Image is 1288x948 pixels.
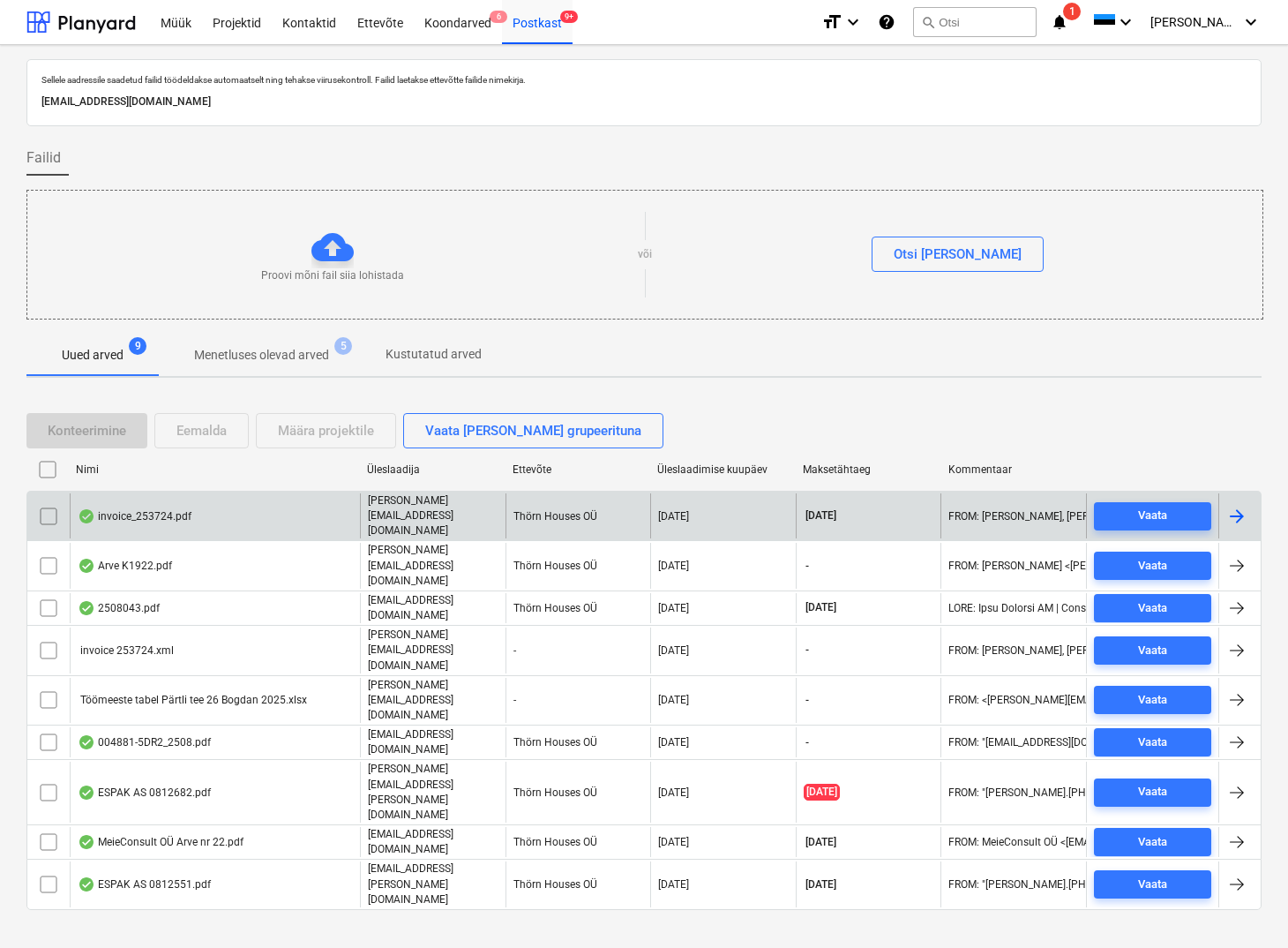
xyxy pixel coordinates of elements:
[821,11,842,33] i: format_size
[490,11,507,23] span: 6
[368,861,498,907] p: [EMAIL_ADDRESS][PERSON_NAME][DOMAIN_NAME]
[78,509,95,523] div: Andmed failist loetud
[1138,506,1167,526] div: Vaata
[804,559,811,574] span: -
[78,644,174,657] div: invoice 253724.xml
[368,827,498,857] p: [EMAIL_ADDRESS][DOMAIN_NAME]
[1094,502,1211,530] button: Vaata
[513,463,644,476] div: Ettevõte
[78,735,211,749] div: 004881-5DR2_2508.pdf
[804,600,838,615] span: [DATE]
[658,602,689,614] div: [DATE]
[505,827,651,857] div: Thörn Houses OÜ
[334,337,352,355] span: 5
[505,727,651,757] div: Thörn Houses OÜ
[804,784,840,801] span: [DATE]
[78,509,191,523] div: invoice_253724.pdf
[842,11,864,33] i: keyboard_arrow_down
[425,419,641,442] div: Vaata [PERSON_NAME] grupeerituna
[505,861,651,907] div: Thörn Houses OÜ
[638,247,652,262] p: või
[921,15,935,29] span: search
[368,593,498,623] p: [EMAIL_ADDRESS][DOMAIN_NAME]
[261,268,404,283] p: Proovi mõni fail siia lohistada
[1094,552,1211,580] button: Vaata
[804,693,811,708] span: -
[1138,782,1167,802] div: Vaata
[804,877,838,892] span: [DATE]
[948,463,1080,476] div: Kommentaar
[1051,11,1068,33] i: notifications
[1240,11,1262,33] i: keyboard_arrow_down
[505,593,651,623] div: Thörn Houses OÜ
[505,678,651,723] div: -
[505,543,651,588] div: Thörn Houses OÜ
[78,601,95,615] div: Andmed failist loetud
[78,559,95,573] div: Andmed failist loetud
[1150,15,1239,29] span: [PERSON_NAME]
[1094,779,1211,807] button: Vaata
[804,643,811,658] span: -
[1138,733,1167,753] div: Vaata
[1138,875,1167,895] div: Vaata
[658,694,689,706] div: [DATE]
[78,786,95,800] div: Andmed failist loetud
[1094,686,1211,714] button: Vaata
[1063,3,1081,20] span: 1
[913,7,1037,37] button: Otsi
[367,463,498,476] div: Üleslaadija
[78,786,211,800] div: ESPAK AS 0812682.pdf
[804,508,838,523] span: [DATE]
[78,835,95,849] div: Andmed failist loetud
[41,93,1247,111] p: [EMAIL_ADDRESS][DOMAIN_NAME]
[368,727,498,757] p: [EMAIL_ADDRESS][DOMAIN_NAME]
[368,493,498,538] p: [PERSON_NAME][EMAIL_ADDRESS][DOMAIN_NAME]
[78,601,160,615] div: 2508043.pdf
[658,786,689,799] div: [DATE]
[368,678,498,723] p: [PERSON_NAME][EMAIL_ADDRESS][DOMAIN_NAME]
[658,836,689,848] div: [DATE]
[1115,11,1136,33] i: keyboard_arrow_down
[368,543,498,588] p: [PERSON_NAME][EMAIL_ADDRESS][DOMAIN_NAME]
[1094,728,1211,756] button: Vaata
[878,11,895,33] i: Abikeskus
[1138,598,1167,619] div: Vaata
[505,493,651,538] div: Thörn Houses OÜ
[894,243,1022,266] div: Otsi [PERSON_NAME]
[403,413,663,448] button: Vaata [PERSON_NAME] grupeerituna
[658,736,689,749] div: [DATE]
[872,237,1044,272] button: Otsi [PERSON_NAME]
[368,628,498,673] p: [PERSON_NAME][EMAIL_ADDRESS][DOMAIN_NAME]
[78,559,172,573] div: Arve K1922.pdf
[26,190,1263,320] div: Proovi mõni fail siia lohistadavõiOtsi [PERSON_NAME]
[78,835,243,849] div: MeieConsult OÜ Arve nr 22.pdf
[78,694,307,706] div: Töömeeste tabel Pärtli tee 26 Bogdan 2025.xlsx
[41,74,1247,86] p: Sellele aadressile saadetud failid töödeldakse automaatselt ning tehakse viirusekontroll. Failid ...
[1094,594,1211,622] button: Vaata
[1094,828,1211,856] button: Vaata
[129,337,146,355] span: 9
[78,877,95,892] div: Andmed failist loetud
[657,463,789,476] div: Üleslaadimise kuupäev
[804,835,838,850] span: [DATE]
[1138,641,1167,661] div: Vaata
[62,346,124,365] p: Uued arved
[194,346,329,365] p: Menetluses olevad arved
[658,510,689,523] div: [DATE]
[658,878,689,891] div: [DATE]
[1138,832,1167,853] div: Vaata
[505,628,651,673] div: -
[26,147,61,169] span: Failid
[1094,636,1211,665] button: Vaata
[1138,690,1167,711] div: Vaata
[78,877,211,892] div: ESPAK AS 0812551.pdf
[560,11,578,23] span: 9+
[505,762,651,823] div: Thörn Houses OÜ
[368,762,498,823] p: [PERSON_NAME][EMAIL_ADDRESS][PERSON_NAME][DOMAIN_NAME]
[78,735,95,749] div: Andmed failist loetud
[658,644,689,657] div: [DATE]
[1138,556,1167,576] div: Vaata
[76,463,353,476] div: Nimi
[386,345,482,364] p: Kustutatud arved
[803,463,934,476] div: Maksetähtaeg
